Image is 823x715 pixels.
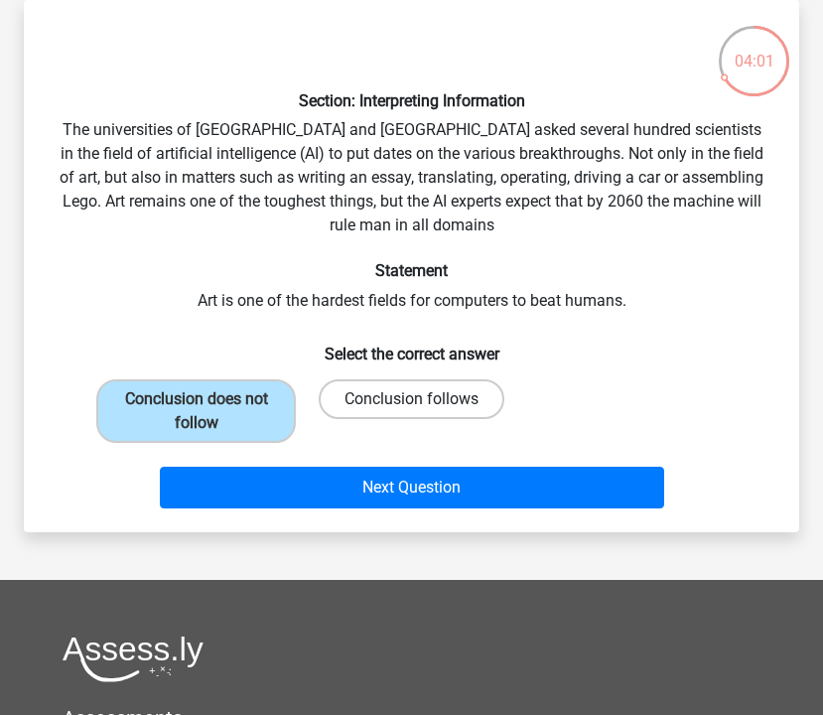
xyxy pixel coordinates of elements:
img: Assessly logo [63,636,204,682]
h6: Section: Interpreting Information [56,91,767,110]
button: Next Question [160,467,664,508]
div: 04:01 [717,24,791,73]
label: Conclusion does not follow [96,379,296,443]
h6: Select the correct answer [56,329,767,363]
h6: Statement [56,261,767,280]
div: The universities of [GEOGRAPHIC_DATA] and [GEOGRAPHIC_DATA] asked several hundred scientists in t... [32,16,791,516]
label: Conclusion follows [319,379,504,419]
